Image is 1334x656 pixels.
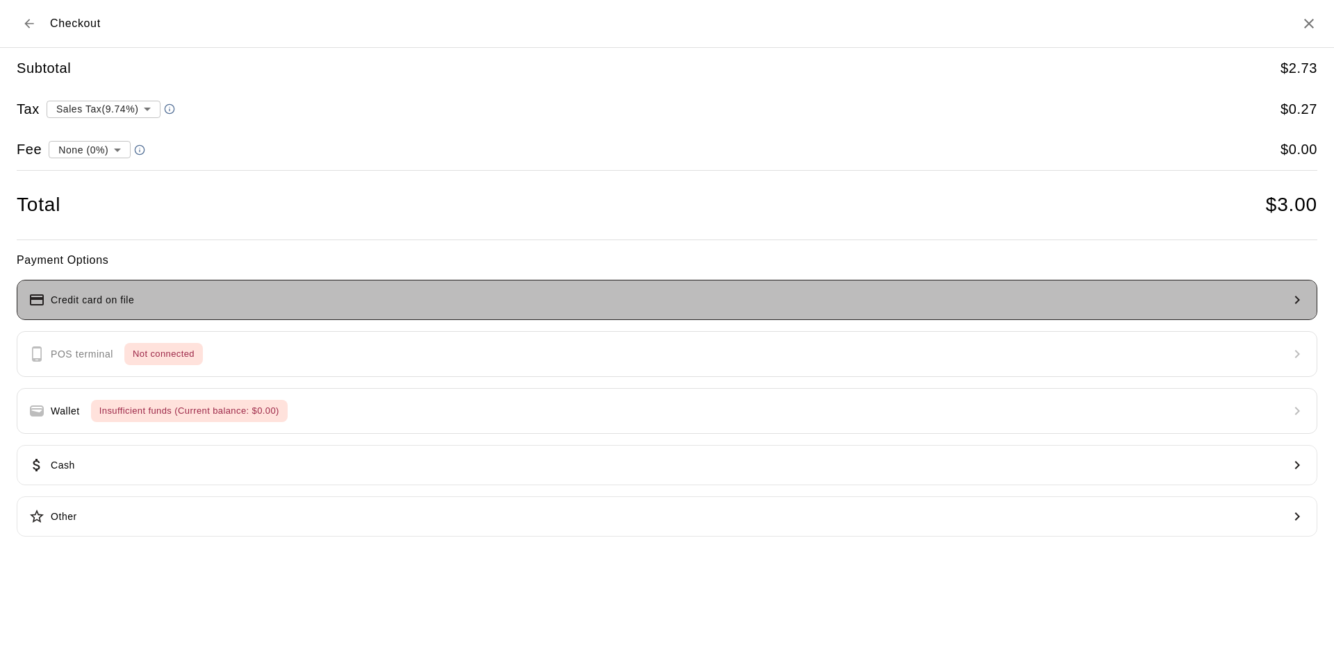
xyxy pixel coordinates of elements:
div: Sales Tax ( 9.74 %) [47,96,160,121]
button: Credit card on file [17,280,1317,320]
button: Cash [17,445,1317,485]
div: None (0%) [49,137,131,162]
p: Credit card on file [51,293,134,308]
button: Back to cart [17,11,42,36]
h5: $ 0.00 [1281,140,1317,159]
h5: Subtotal [17,59,71,78]
h5: $ 0.27 [1281,100,1317,119]
div: Checkout [17,11,101,36]
h5: $ 2.73 [1281,59,1317,78]
h4: Total [17,193,60,217]
h5: Tax [17,100,40,119]
h4: $ 3.00 [1266,193,1317,217]
button: Other [17,496,1317,537]
h5: Fee [17,140,42,159]
p: Cash [51,458,75,473]
h6: Payment Options [17,251,1317,269]
button: Close [1301,15,1317,32]
p: Other [51,510,77,524]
